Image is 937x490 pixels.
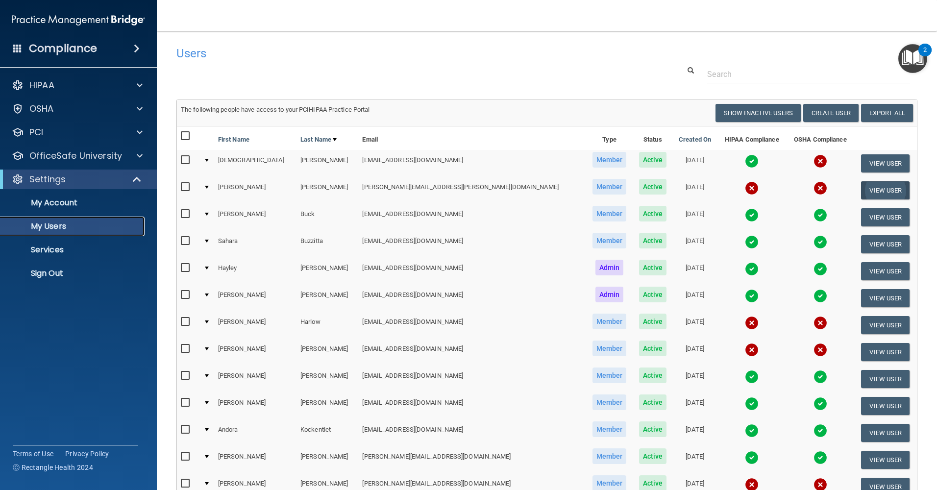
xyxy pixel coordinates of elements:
img: tick.e7d51cea.svg [745,235,759,249]
td: Sahara [214,231,296,258]
span: Member [592,421,627,437]
img: tick.e7d51cea.svg [745,154,759,168]
button: View User [861,316,910,334]
img: tick.e7d51cea.svg [745,397,759,411]
td: [DEMOGRAPHIC_DATA] [214,150,296,177]
img: tick.e7d51cea.svg [814,289,827,303]
h4: Compliance [29,42,97,55]
span: The following people have access to your PCIHIPAA Practice Portal [181,106,370,113]
td: [DATE] [672,150,717,177]
p: My Account [6,198,140,208]
td: [PERSON_NAME] [214,366,296,392]
a: Last Name [300,134,337,146]
td: [EMAIL_ADDRESS][DOMAIN_NAME] [358,150,586,177]
td: [EMAIL_ADDRESS][DOMAIN_NAME] [358,392,586,419]
span: Active [639,367,667,383]
td: [DATE] [672,204,717,231]
p: My Users [6,221,140,231]
td: [DATE] [672,231,717,258]
img: cross.ca9f0e7f.svg [745,316,759,330]
input: Search [707,65,910,83]
span: Active [639,448,667,464]
button: View User [861,370,910,388]
td: [PERSON_NAME] [214,204,296,231]
p: Sign Out [6,269,140,278]
td: [PERSON_NAME] [296,177,358,204]
td: [PERSON_NAME] [214,392,296,419]
img: tick.e7d51cea.svg [745,289,759,303]
img: tick.e7d51cea.svg [814,208,827,222]
td: Buck [296,204,358,231]
iframe: Drift Widget Chat Controller [767,420,925,460]
td: [DATE] [672,419,717,446]
button: View User [861,154,910,172]
a: Export All [861,104,913,122]
td: [PERSON_NAME] [214,177,296,204]
div: 2 [923,50,927,63]
td: [PERSON_NAME] [296,446,358,473]
button: View User [861,181,910,199]
img: PMB logo [12,10,145,30]
button: View User [861,451,910,469]
button: Show Inactive Users [715,104,801,122]
a: Created On [679,134,711,146]
td: [DATE] [672,392,717,419]
td: [EMAIL_ADDRESS][DOMAIN_NAME] [358,285,586,312]
td: Andora [214,419,296,446]
span: Admin [595,260,624,275]
p: PCI [29,126,43,138]
button: View User [861,289,910,307]
img: tick.e7d51cea.svg [814,397,827,411]
button: View User [861,262,910,280]
td: [PERSON_NAME][EMAIL_ADDRESS][DOMAIN_NAME] [358,446,586,473]
td: [PERSON_NAME] [296,339,358,366]
td: [EMAIL_ADDRESS][DOMAIN_NAME] [358,312,586,339]
td: [DATE] [672,285,717,312]
span: Member [592,314,627,329]
p: OfficeSafe University [29,150,122,162]
span: Active [639,233,667,248]
p: OSHA [29,103,54,115]
td: Harlow [296,312,358,339]
a: Terms of Use [13,449,53,459]
img: tick.e7d51cea.svg [814,262,827,276]
span: Member [592,448,627,464]
th: Type [586,126,633,150]
td: [PERSON_NAME] [296,366,358,392]
button: Create User [803,104,859,122]
th: OSHA Compliance [787,126,854,150]
button: View User [861,235,910,253]
img: tick.e7d51cea.svg [745,262,759,276]
td: [PERSON_NAME] [296,258,358,285]
td: [EMAIL_ADDRESS][DOMAIN_NAME] [358,419,586,446]
a: Settings [12,173,142,185]
a: Privacy Policy [65,449,109,459]
td: [PERSON_NAME] [214,285,296,312]
td: Kockentiet [296,419,358,446]
td: Hayley [214,258,296,285]
td: [EMAIL_ADDRESS][DOMAIN_NAME] [358,339,586,366]
span: Active [639,394,667,410]
td: [PERSON_NAME][EMAIL_ADDRESS][PERSON_NAME][DOMAIN_NAME] [358,177,586,204]
td: [DATE] [672,177,717,204]
img: tick.e7d51cea.svg [814,370,827,384]
img: cross.ca9f0e7f.svg [814,343,827,357]
a: First Name [218,134,249,146]
td: [EMAIL_ADDRESS][DOMAIN_NAME] [358,258,586,285]
span: Admin [595,287,624,302]
td: [PERSON_NAME] [296,150,358,177]
td: [DATE] [672,446,717,473]
img: cross.ca9f0e7f.svg [814,154,827,168]
span: Active [639,206,667,221]
a: HIPAA [12,79,143,91]
th: HIPAA Compliance [717,126,787,150]
span: Member [592,341,627,356]
td: [PERSON_NAME] [296,285,358,312]
span: Member [592,179,627,195]
td: [DATE] [672,339,717,366]
span: Active [639,314,667,329]
img: tick.e7d51cea.svg [745,424,759,438]
img: cross.ca9f0e7f.svg [814,316,827,330]
span: Member [592,152,627,168]
td: Buzzitta [296,231,358,258]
